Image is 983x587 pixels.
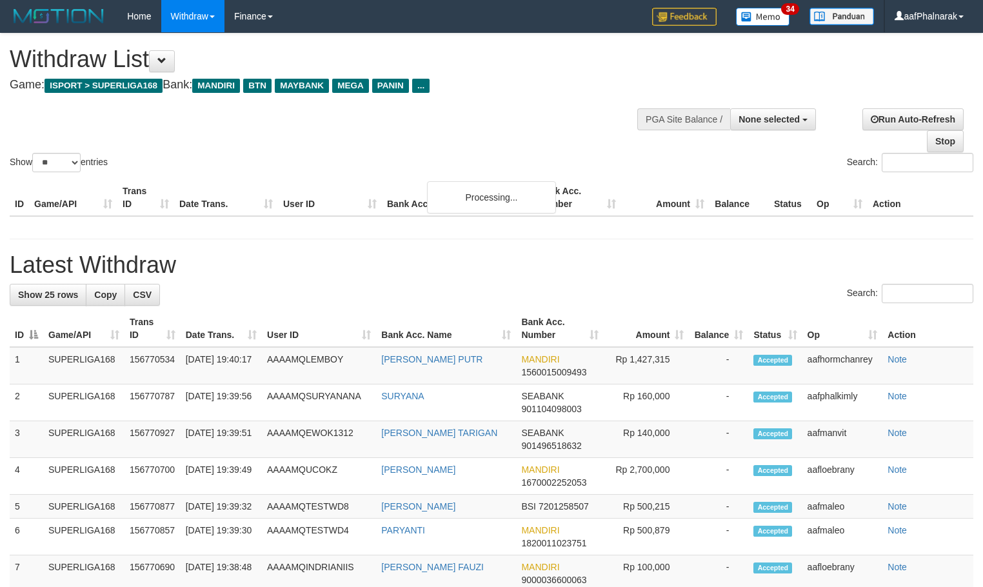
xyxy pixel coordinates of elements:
td: aafphalkimly [802,384,883,421]
td: aafmaleo [802,519,883,555]
td: 3 [10,421,43,458]
th: Amount [621,179,710,216]
label: Search: [847,284,973,303]
th: ID: activate to sort column descending [10,310,43,347]
td: 5 [10,495,43,519]
a: [PERSON_NAME] [381,501,455,512]
td: 1 [10,347,43,384]
img: Feedback.jpg [652,8,717,26]
td: [DATE] 19:39:49 [181,458,262,495]
td: - [689,384,748,421]
td: Rp 500,215 [604,495,690,519]
td: 6 [10,519,43,555]
img: MOTION_logo.png [10,6,108,26]
td: [DATE] 19:39:30 [181,519,262,555]
span: Copy [94,290,117,300]
th: Op [811,179,868,216]
span: BTN [243,79,272,93]
td: AAAAMQSURYANANA [262,384,376,421]
td: SUPERLIGA168 [43,495,124,519]
th: Trans ID: activate to sort column ascending [124,310,181,347]
th: Date Trans.: activate to sort column ascending [181,310,262,347]
th: Bank Acc. Number: activate to sort column ascending [516,310,603,347]
span: Copy 1560015009493 to clipboard [521,367,586,377]
span: MAYBANK [275,79,329,93]
span: ISPORT > SUPERLIGA168 [45,79,163,93]
input: Search: [882,153,973,172]
a: Note [888,464,907,475]
span: MEGA [332,79,369,93]
a: Show 25 rows [10,284,86,306]
a: Note [888,391,907,401]
span: BSI [521,501,536,512]
span: Copy 901104098003 to clipboard [521,404,581,414]
span: Accepted [753,526,792,537]
span: MANDIRI [521,354,559,364]
td: AAAAMQTESTWD8 [262,495,376,519]
th: ID [10,179,29,216]
th: Balance: activate to sort column ascending [689,310,748,347]
th: Bank Acc. Number [533,179,621,216]
th: User ID: activate to sort column ascending [262,310,376,347]
img: panduan.png [809,8,874,25]
button: None selected [730,108,816,130]
th: Status [769,179,811,216]
a: Note [888,428,907,438]
td: aafmanvit [802,421,883,458]
span: 34 [781,3,799,15]
td: [DATE] 19:39:51 [181,421,262,458]
a: [PERSON_NAME] PUTR [381,354,482,364]
span: Accepted [753,392,792,403]
a: Note [888,501,907,512]
a: [PERSON_NAME] FAUZI [381,562,484,572]
td: Rp 1,427,315 [604,347,690,384]
td: Rp 2,700,000 [604,458,690,495]
a: [PERSON_NAME] TARIGAN [381,428,497,438]
td: 2 [10,384,43,421]
a: [PERSON_NAME] [381,464,455,475]
td: 156770787 [124,384,181,421]
td: AAAAMQLEMBOY [262,347,376,384]
td: SUPERLIGA168 [43,421,124,458]
span: Accepted [753,428,792,439]
a: CSV [124,284,160,306]
select: Showentries [32,153,81,172]
span: Accepted [753,465,792,476]
td: AAAAMQTESTWD4 [262,519,376,555]
a: PARYANTI [381,525,425,535]
span: Show 25 rows [18,290,78,300]
td: [DATE] 19:40:17 [181,347,262,384]
a: Run Auto-Refresh [862,108,964,130]
td: Rp 160,000 [604,384,690,421]
span: SEABANK [521,391,564,401]
td: 156770927 [124,421,181,458]
a: Note [888,354,907,364]
td: [DATE] 19:39:32 [181,495,262,519]
td: 156770877 [124,495,181,519]
th: User ID [278,179,382,216]
span: ... [412,79,430,93]
th: Game/API [29,179,117,216]
th: Game/API: activate to sort column ascending [43,310,124,347]
td: SUPERLIGA168 [43,519,124,555]
td: - [689,421,748,458]
td: - [689,519,748,555]
td: Rp 500,879 [604,519,690,555]
td: AAAAMQEWOK1312 [262,421,376,458]
th: Action [882,310,973,347]
th: Status: activate to sort column ascending [748,310,802,347]
span: Copy 7201258507 to clipboard [539,501,589,512]
th: Amount: activate to sort column ascending [604,310,690,347]
td: SUPERLIGA168 [43,458,124,495]
span: Accepted [753,355,792,366]
td: SUPERLIGA168 [43,347,124,384]
td: 156770700 [124,458,181,495]
img: Button%20Memo.svg [736,8,790,26]
td: - [689,495,748,519]
label: Show entries [10,153,108,172]
a: Copy [86,284,125,306]
th: Bank Acc. Name [382,179,533,216]
div: PGA Site Balance / [637,108,730,130]
td: - [689,347,748,384]
span: Copy 901496518632 to clipboard [521,441,581,451]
